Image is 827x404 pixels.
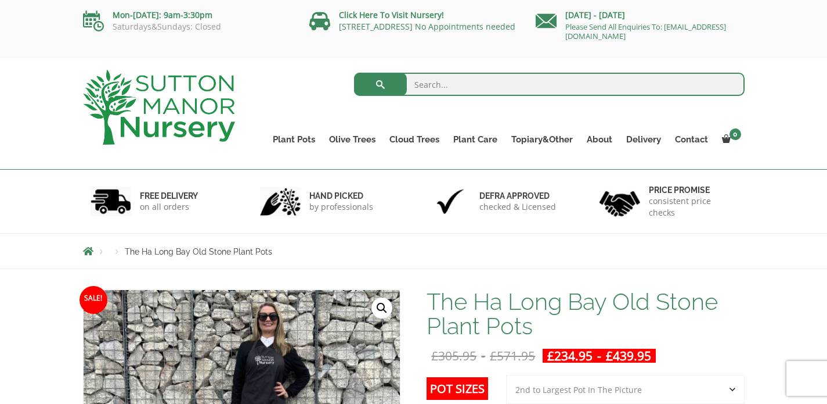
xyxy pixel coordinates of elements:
p: checked & Licensed [479,201,556,213]
a: Plant Care [446,131,504,148]
a: Cloud Trees [382,131,446,148]
p: Mon-[DATE]: 9am-3:30pm [83,8,292,22]
h1: The Ha Long Bay Old Stone Plant Pots [427,289,744,338]
span: The Ha Long Bay Old Stone Plant Pots [125,247,272,256]
a: Contact [668,131,715,148]
label: Pot Sizes [427,377,488,400]
del: - [427,349,540,363]
a: Please Send All Enquiries To: [EMAIL_ADDRESS][DOMAIN_NAME] [565,22,726,41]
ins: - [543,349,656,363]
nav: Breadcrumbs [83,246,745,256]
img: logo [83,70,235,145]
a: Olive Trees [322,131,382,148]
p: [DATE] - [DATE] [536,8,745,22]
h6: Defra approved [479,191,556,201]
bdi: 571.95 [490,348,535,364]
p: by professionals [309,201,373,213]
span: £ [606,348,613,364]
span: Sale! [80,286,107,314]
p: Saturdays&Sundays: Closed [83,22,292,31]
a: Click Here To Visit Nursery! [339,9,444,20]
a: [STREET_ADDRESS] No Appointments needed [339,21,515,32]
img: 2.jpg [260,187,301,216]
span: £ [490,348,497,364]
span: 0 [730,128,741,140]
a: Delivery [619,131,668,148]
bdi: 234.95 [547,348,593,364]
a: View full-screen image gallery [371,298,392,319]
bdi: 305.95 [431,348,476,364]
h6: FREE DELIVERY [140,191,198,201]
img: 1.jpg [91,187,131,216]
bdi: 439.95 [606,348,651,364]
h6: hand picked [309,191,373,201]
input: Search... [354,73,745,96]
img: 3.jpg [430,187,471,216]
p: consistent price checks [649,195,737,219]
span: £ [547,348,554,364]
img: 4.jpg [600,184,640,219]
h6: Price promise [649,185,737,195]
a: About [580,131,619,148]
a: 0 [715,131,745,148]
a: Plant Pots [266,131,322,148]
p: on all orders [140,201,198,213]
span: £ [431,348,438,364]
a: Topiary&Other [504,131,580,148]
